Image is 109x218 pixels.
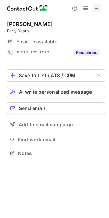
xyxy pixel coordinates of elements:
[19,122,73,127] span: Add to email campaign
[7,28,105,34] div: Early Years
[19,89,92,95] span: AI write personalized message
[73,49,100,56] button: Reveal Button
[7,135,105,145] button: Find work email
[16,39,57,45] span: Email Unavailable
[7,21,53,27] div: [PERSON_NAME]
[19,106,45,111] span: Send email
[7,86,105,98] button: AI write personalized message
[7,4,48,12] img: ContactOut v5.3.10
[7,119,105,131] button: Add to email campaign
[7,69,105,82] button: save-profile-one-click
[7,149,105,158] button: Notes
[18,137,102,143] span: Find work email
[19,73,93,78] div: Save to List / ATS / CRM
[18,150,102,156] span: Notes
[7,102,105,114] button: Send email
